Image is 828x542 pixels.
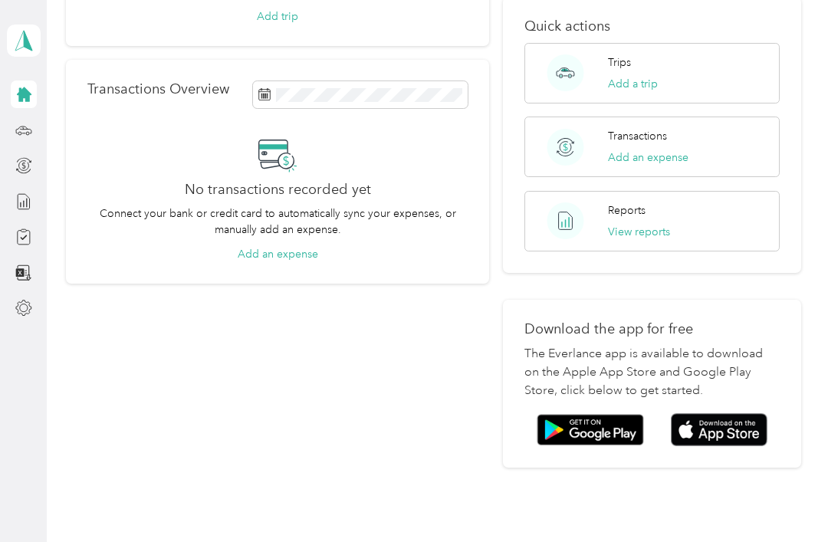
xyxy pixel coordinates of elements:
[524,321,780,337] p: Download the app for free
[87,205,468,238] p: Connect your bank or credit card to automatically sync your expenses, or manually add an expense.
[524,345,780,400] p: The Everlance app is available to download on the Apple App Store and Google Play Store, click be...
[524,18,780,34] p: Quick actions
[608,54,631,71] p: Trips
[608,128,667,144] p: Transactions
[608,149,688,166] button: Add an expense
[537,414,644,446] img: Google play
[742,456,828,542] iframe: Everlance-gr Chat Button Frame
[671,413,767,446] img: App store
[608,202,646,218] p: Reports
[608,224,670,240] button: View reports
[608,76,658,92] button: Add a trip
[87,81,229,97] p: Transactions Overview
[238,246,318,262] button: Add an expense
[257,8,298,25] button: Add trip
[185,182,371,198] h2: No transactions recorded yet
